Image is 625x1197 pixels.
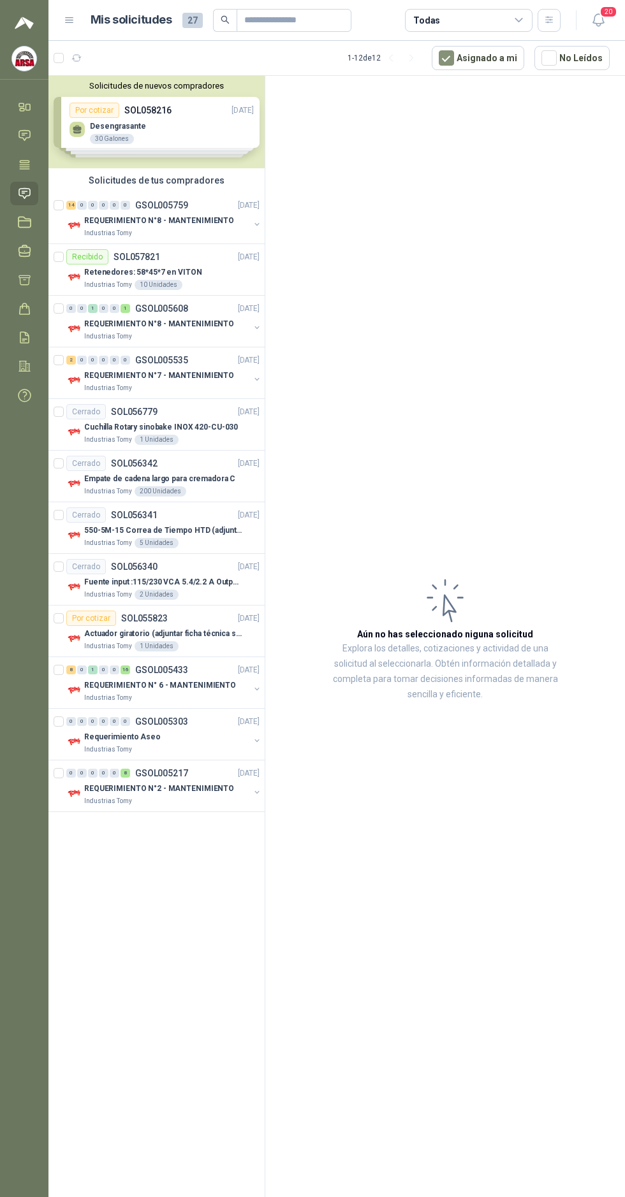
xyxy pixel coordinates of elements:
p: SOL056341 [111,511,158,519]
span: 20 [599,6,617,18]
div: 0 [99,769,108,778]
p: Industrias Tomy [84,796,132,806]
p: SOL055823 [121,614,168,623]
div: 0 [77,769,87,778]
div: Por cotizar [66,611,116,626]
img: Company Logo [66,786,82,801]
div: 1 [121,304,130,313]
p: Retenedores: 58*45*7 en VITON [84,266,202,279]
p: Industrias Tomy [84,383,132,393]
p: SOL057821 [114,252,160,261]
div: 0 [110,304,119,313]
p: GSOL005217 [135,769,188,778]
div: 0 [88,356,98,365]
p: Industrias Tomy [84,590,132,600]
p: Requerimiento Aseo [84,731,161,743]
div: 5 Unidades [135,538,179,548]
div: 0 [110,356,119,365]
div: 0 [121,717,130,726]
img: Company Logo [66,424,82,440]
a: CerradoSOL056341[DATE] Company Logo550-5M-15 Correa de Tiempo HTD (adjuntar ficha y /o imagenes)I... [48,502,265,554]
a: Por cotizarSOL055823[DATE] Company LogoActuador giratorio (adjuntar ficha técnica si es diferente... [48,606,265,657]
span: search [221,15,230,24]
div: Todas [413,13,440,27]
div: 0 [77,201,87,210]
p: SOL056779 [111,407,158,416]
div: 0 [88,201,98,210]
p: Empate de cadena largo para cremadora C [84,473,235,485]
button: Asignado a mi [432,46,524,70]
p: [DATE] [238,458,260,470]
div: 8 [66,665,76,674]
a: 0 0 0 0 0 0 GSOL005303[DATE] Company LogoRequerimiento AseoIndustrias Tomy [66,714,262,755]
img: Company Logo [66,373,82,388]
p: SOL056342 [111,459,158,468]
div: 16 [121,665,130,674]
p: REQUERIMIENTO N°8 - MANTENIMIENTO [84,318,234,330]
div: Solicitudes de tus compradores [48,168,265,192]
p: Cuchilla Rotary sinobake INOX 420-CU-030 [84,421,238,433]
div: 0 [66,304,76,313]
p: [DATE] [238,406,260,418]
a: 14 0 0 0 0 0 GSOL005759[DATE] Company LogoREQUERIMIENTO N°8 - MANTENIMIENTOIndustrias Tomy [66,198,262,238]
div: 0 [99,356,108,365]
p: Industrias Tomy [84,486,132,497]
p: [DATE] [238,303,260,315]
p: Explora los detalles, cotizaciones y actividad de una solicitud al seleccionarla. Obtén informaci... [329,641,561,702]
div: Solicitudes de nuevos compradoresPor cotizarSOL058216[DATE] Desengrasante30 GalonesPor cotizarSOL... [48,76,265,168]
img: Company Logo [66,579,82,595]
div: Recibido [66,249,108,265]
div: 0 [110,717,119,726]
p: [DATE] [238,561,260,573]
div: 0 [88,769,98,778]
h3: Aún no has seleccionado niguna solicitud [357,627,533,641]
div: 0 [99,665,108,674]
div: Cerrado [66,404,106,419]
div: 1 - 12 de 12 [348,48,422,68]
p: [DATE] [238,251,260,263]
img: Company Logo [66,270,82,285]
div: 2 Unidades [135,590,179,600]
img: Company Logo [66,734,82,750]
p: REQUERIMIENTO N° 6 - MANTENIMIENTO [84,679,236,692]
p: Industrias Tomy [84,435,132,445]
p: Industrias Tomy [84,280,132,290]
div: 0 [110,665,119,674]
div: Cerrado [66,456,106,471]
a: 8 0 1 0 0 16 GSOL005433[DATE] Company LogoREQUERIMIENTO N° 6 - MANTENIMIENTOIndustrias Tomy [66,662,262,703]
button: Solicitudes de nuevos compradores [54,81,260,91]
p: Industrias Tomy [84,538,132,548]
p: GSOL005433 [135,665,188,674]
div: 0 [110,769,119,778]
button: 20 [587,9,610,32]
a: CerradoSOL056779[DATE] Company LogoCuchilla Rotary sinobake INOX 420-CU-030Industrias Tomy1 Unidades [48,399,265,451]
div: 0 [99,304,108,313]
p: GSOL005303 [135,717,188,726]
p: Industrias Tomy [84,641,132,651]
div: 1 Unidades [135,641,179,651]
div: 1 [88,665,98,674]
button: No Leídos [534,46,610,70]
img: Company Logo [66,631,82,646]
p: SOL056340 [111,562,158,571]
a: CerradoSOL056340[DATE] Company LogoFuente input :115/230 VCA 5.4/2.2 A Output: 24 VDC 10 A 47-63 ... [48,554,265,606]
p: REQUERIMIENTO N°2 - MANTENIMIENTO [84,783,234,795]
p: Actuador giratorio (adjuntar ficha técnica si es diferente a festo) [84,628,243,640]
p: 550-5M-15 Correa de Tiempo HTD (adjuntar ficha y /o imagenes) [84,525,243,537]
div: 0 [77,356,87,365]
p: [DATE] [238,613,260,625]
div: 0 [121,201,130,210]
div: 10 Unidades [135,280,182,290]
a: RecibidoSOL057821[DATE] Company LogoRetenedores: 58*45*7 en VITONIndustrias Tomy10 Unidades [48,244,265,296]
div: 0 [88,717,98,726]
p: Industrias Tomy [84,228,132,238]
div: Cerrado [66,559,106,574]
img: Company Logo [66,218,82,233]
p: Industrias Tomy [84,744,132,755]
div: Cerrado [66,507,106,523]
div: 2 [66,356,76,365]
p: REQUERIMIENTO N°8 - MANTENIMIENTO [84,215,234,227]
p: GSOL005759 [135,201,188,210]
a: CerradoSOL056342[DATE] Company LogoEmpate de cadena largo para cremadora CIndustrias Tomy200 Unid... [48,451,265,502]
div: 0 [77,717,87,726]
